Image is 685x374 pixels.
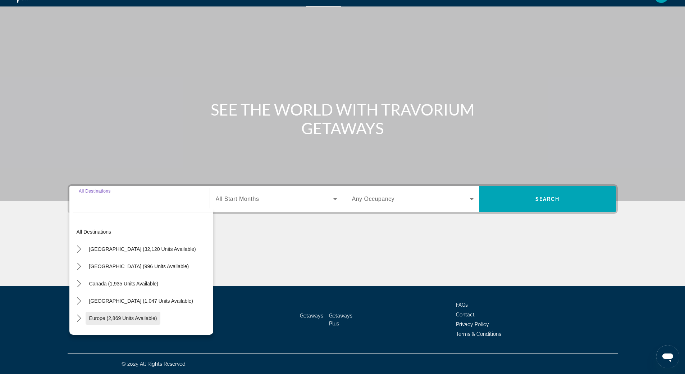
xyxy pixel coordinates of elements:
[89,263,189,269] span: [GEOGRAPHIC_DATA] (996 units available)
[329,313,352,326] a: Getaways Plus
[73,278,86,290] button: Toggle Canada (1,935 units available) submenu
[73,312,86,325] button: Toggle Europe (2,869 units available) submenu
[73,329,86,342] button: Toggle Australia (196 units available) submenu
[86,294,197,307] button: Select destination: Caribbean & Atlantic Islands (1,047 units available)
[69,186,616,212] div: Search widget
[89,281,159,287] span: Canada (1,935 units available)
[86,243,200,256] button: Select destination: United States (32,120 units available)
[456,331,501,337] a: Terms & Conditions
[69,208,213,335] div: Destination options
[456,321,489,327] a: Privacy Policy
[208,100,478,138] h1: SEE THE WORLD WITH TRAVORIUM GETAWAYS
[77,229,111,235] span: All destinations
[300,313,323,319] a: Getaways
[456,312,475,317] a: Contact
[479,186,616,212] button: Search
[73,295,86,307] button: Toggle Caribbean & Atlantic Islands (1,047 units available) submenu
[86,277,162,290] button: Select destination: Canada (1,935 units available)
[89,246,196,252] span: [GEOGRAPHIC_DATA] (32,120 units available)
[456,302,468,308] a: FAQs
[79,195,200,204] input: Select destination
[656,345,679,368] iframe: Button to launch messaging window
[122,361,187,367] span: © 2025 All Rights Reserved.
[73,260,86,273] button: Toggle Mexico (996 units available) submenu
[73,225,213,238] button: Select destination: All destinations
[73,243,86,256] button: Toggle United States (32,120 units available) submenu
[86,312,161,325] button: Select destination: Europe (2,869 units available)
[89,315,157,321] span: Europe (2,869 units available)
[79,189,111,193] span: All Destinations
[86,260,193,273] button: Select destination: Mexico (996 units available)
[216,196,259,202] span: All Start Months
[535,196,560,202] span: Search
[86,329,160,342] button: Select destination: Australia (196 units available)
[89,298,193,304] span: [GEOGRAPHIC_DATA] (1,047 units available)
[352,196,395,202] span: Any Occupancy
